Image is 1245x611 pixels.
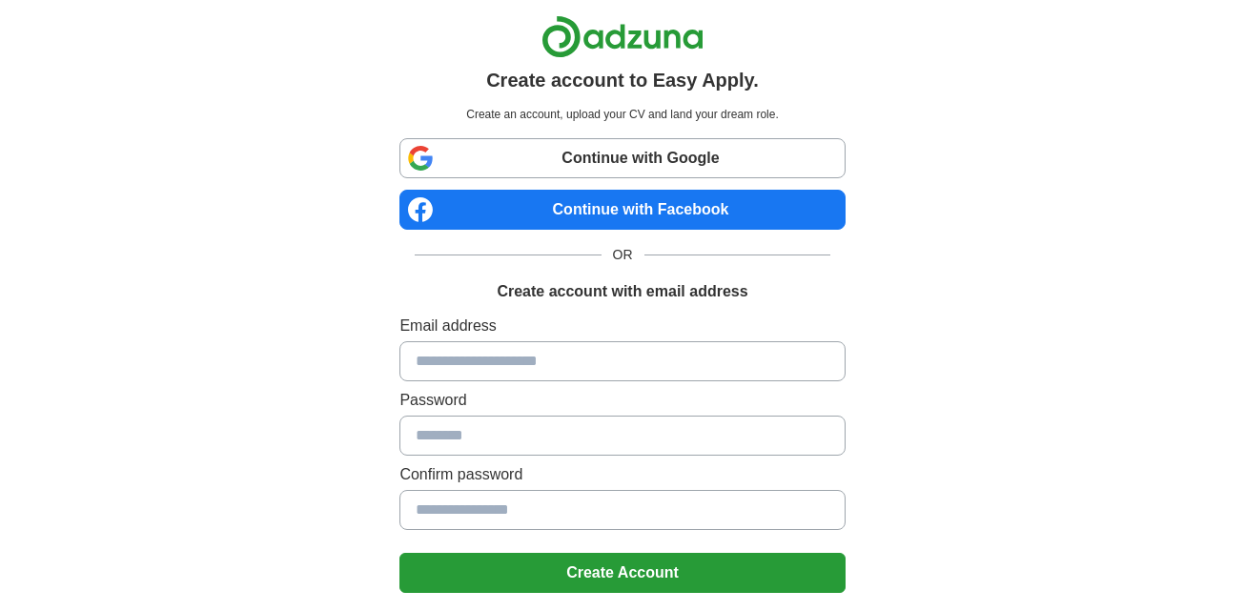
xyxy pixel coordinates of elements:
h1: Create account to Easy Apply. [486,66,759,94]
h1: Create account with email address [497,280,747,303]
label: Email address [399,315,845,337]
img: Adzuna logo [541,15,704,58]
label: Confirm password [399,463,845,486]
p: Create an account, upload your CV and land your dream role. [403,106,841,123]
a: Continue with Google [399,138,845,178]
label: Password [399,389,845,412]
a: Continue with Facebook [399,190,845,230]
button: Create Account [399,553,845,593]
span: OR [602,245,644,265]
